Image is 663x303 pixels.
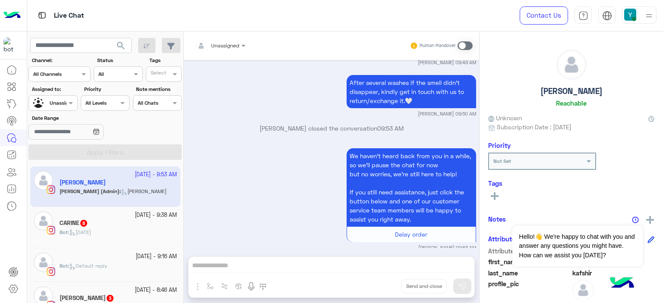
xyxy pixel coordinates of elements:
[149,56,181,64] label: Tags
[488,141,511,149] h6: Priority
[488,257,571,266] span: first_name
[187,124,476,133] p: [PERSON_NAME] closed the conversation
[69,262,107,269] span: Default reply
[520,6,568,25] a: Contact Us
[644,10,654,21] img: profile
[488,279,571,299] span: profile_pic
[624,9,636,21] img: userImage
[3,37,19,53] img: 317874714732967
[84,85,129,93] label: Priority
[556,99,587,107] h6: Reachable
[54,10,84,22] p: Live Chat
[418,244,476,251] small: [PERSON_NAME] 09:53 AM
[3,6,21,25] img: Logo
[37,10,47,21] img: tab
[572,279,594,301] img: defaultAdmin.png
[488,113,522,122] span: Unknown
[60,219,88,227] h5: CARINE
[60,229,68,235] span: Bot
[493,158,511,164] b: Not Set
[60,229,69,235] b: :
[116,41,126,51] span: search
[602,11,612,21] img: tab
[32,85,76,93] label: Assigned to:
[135,286,177,294] small: [DATE] - 8:46 AM
[540,86,603,96] h5: [PERSON_NAME]
[60,262,69,269] b: :
[47,267,55,276] img: Instagram
[34,211,53,231] img: defaultAdmin.png
[497,122,571,131] span: Subscription Date : [DATE]
[401,279,447,294] button: Send and close
[646,216,654,224] img: add
[418,110,476,117] small: [PERSON_NAME] 09:50 AM
[488,269,571,278] span: last_name
[32,56,90,64] label: Channel:
[149,69,166,79] div: Select
[28,144,182,160] button: Apply Filters
[420,42,456,49] small: Human Handover
[377,125,404,132] span: 09:53 AM
[32,114,129,122] label: Date Range
[488,215,506,223] h6: Notes
[557,50,586,79] img: defaultAdmin.png
[488,247,571,256] span: Attribute Name
[80,220,87,227] span: 8
[136,85,180,93] label: Note mentions
[34,253,53,272] img: defaultAdmin.png
[69,229,91,235] span: [DATE]
[97,56,142,64] label: Status
[47,226,55,234] img: Instagram
[60,294,114,302] h5: Jumana Amr
[107,295,114,302] span: 3
[347,148,476,227] p: 6/10/2025, 9:53 AM
[575,6,592,25] a: tab
[136,253,177,261] small: [DATE] - 9:16 AM
[60,262,68,269] span: Bot
[110,38,132,56] button: search
[512,226,642,266] span: Hello!👋 We're happy to chat with you and answer any questions you might have. How can we assist y...
[578,11,588,21] img: tab
[135,211,177,219] small: [DATE] - 9:38 AM
[395,231,427,238] span: Delay order
[572,269,655,278] span: kafshir
[607,269,637,299] img: hulul-logo.png
[418,59,476,66] small: [PERSON_NAME] 09:49 AM
[211,42,239,49] span: Unassigned
[488,235,519,243] h6: Attributes
[347,75,476,108] p: 6/10/2025, 9:50 AM
[488,179,654,187] h6: Tags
